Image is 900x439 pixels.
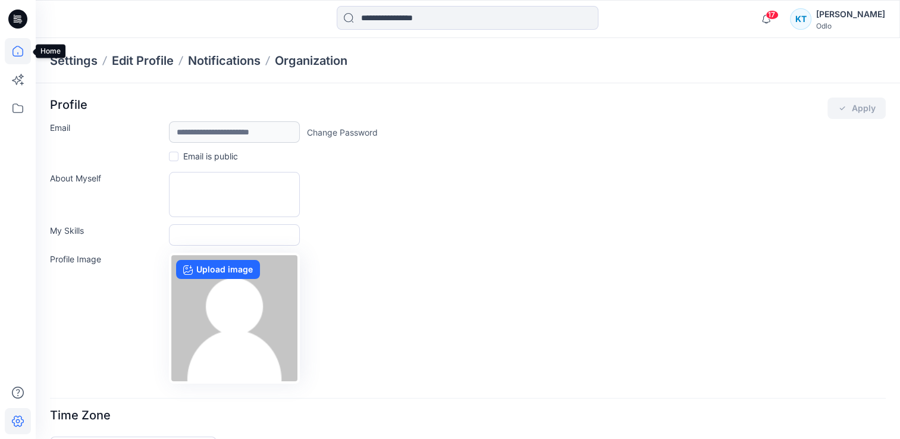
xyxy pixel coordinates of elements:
[307,126,378,139] a: Change Password
[766,10,779,20] span: 17
[50,98,87,119] p: Profile
[790,8,811,30] div: KT
[176,260,260,279] label: Upload image
[816,7,885,21] div: [PERSON_NAME]
[50,121,162,138] label: Email
[188,52,261,69] a: Notifications
[816,21,885,30] div: Odlo
[50,172,162,212] label: About Myself
[183,150,238,162] p: Email is public
[50,253,162,379] label: Profile Image
[171,255,297,381] img: no-profile.png
[50,224,162,241] label: My Skills
[275,52,347,69] a: Organization
[50,52,98,69] p: Settings
[112,52,174,69] a: Edit Profile
[50,408,111,429] p: Time Zone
